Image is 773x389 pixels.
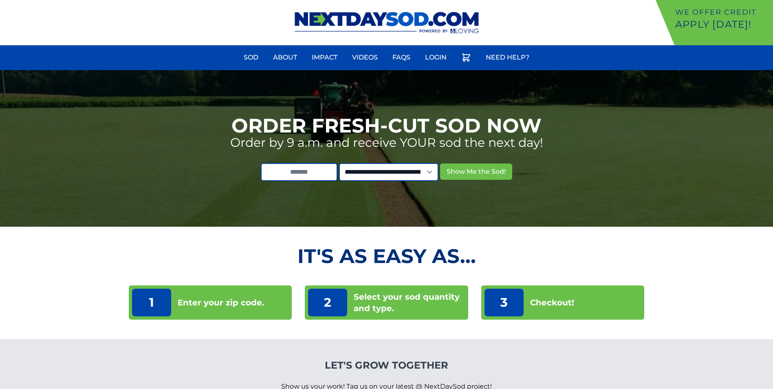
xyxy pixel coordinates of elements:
[347,48,383,67] a: Videos
[485,289,524,316] p: 3
[281,359,492,372] h4: Let's Grow Together
[420,48,451,67] a: Login
[132,289,171,316] p: 1
[481,48,534,67] a: Need Help?
[231,116,542,135] h1: Order Fresh-Cut Sod Now
[230,135,543,150] p: Order by 9 a.m. and receive YOUR sod the next day!
[307,48,342,67] a: Impact
[354,291,465,314] p: Select your sod quantity and type.
[268,48,302,67] a: About
[388,48,415,67] a: FAQs
[675,18,770,31] p: Apply [DATE]!
[178,297,264,308] p: Enter your zip code.
[440,164,512,180] button: Show Me the Sod!
[675,7,770,18] p: We offer Credit
[308,289,347,316] p: 2
[530,297,574,308] p: Checkout!
[129,246,644,266] h2: It's as Easy As...
[239,48,263,67] a: Sod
